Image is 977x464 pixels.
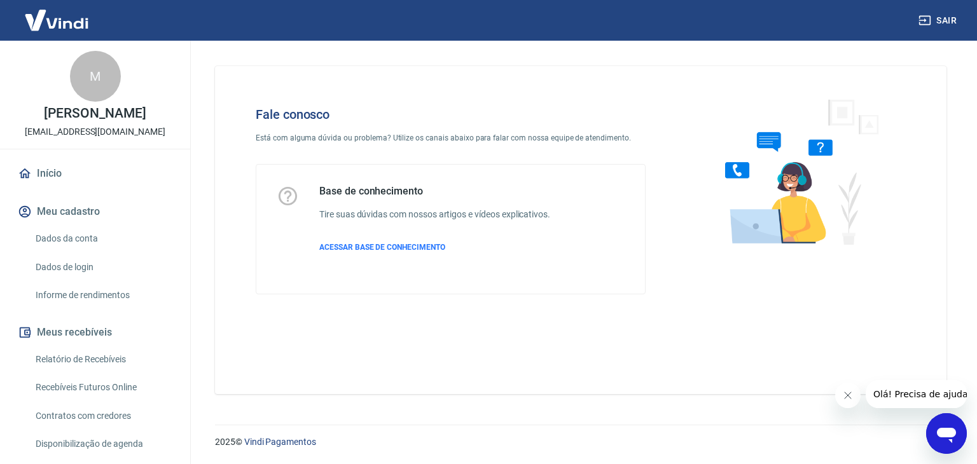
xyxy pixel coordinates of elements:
a: Recebíveis Futuros Online [31,374,175,400]
span: Olá! Precisa de ajuda? [8,9,107,19]
p: [PERSON_NAME] [44,107,146,120]
a: Vindi Pagamentos [244,437,316,447]
a: Informe de rendimentos [31,282,175,308]
h6: Tire suas dúvidas com nossos artigos e vídeos explicativos. [319,208,550,221]
p: Está com alguma dúvida ou problema? Utilize os canais abaixo para falar com nossa equipe de atend... [256,132,646,144]
img: Fale conosco [700,86,893,256]
img: Vindi [15,1,98,39]
a: Relatório de Recebíveis [31,346,175,372]
a: ACESSAR BASE DE CONHECIMENTO [319,242,550,253]
a: Dados de login [31,254,175,280]
p: 2025 © [215,435,946,449]
div: M [70,51,121,102]
a: Dados da conta [31,226,175,252]
iframe: Fechar mensagem [835,383,861,408]
iframe: Botão para abrir a janela de mensagens [926,413,967,454]
a: Disponibilização de agenda [31,431,175,457]
p: [EMAIL_ADDRESS][DOMAIN_NAME] [25,125,165,139]
button: Sair [916,9,962,32]
button: Meus recebíveis [15,318,175,346]
h5: Base de conhecimento [319,185,550,198]
a: Contratos com credores [31,403,175,429]
span: ACESSAR BASE DE CONHECIMENTO [319,243,445,252]
h4: Fale conosco [256,107,646,122]
a: Início [15,160,175,188]
button: Meu cadastro [15,198,175,226]
iframe: Mensagem da empresa [866,380,967,408]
